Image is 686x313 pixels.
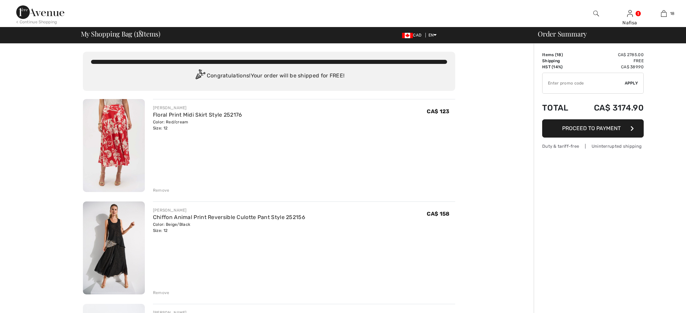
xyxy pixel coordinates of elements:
div: Nafisa [613,19,646,26]
span: Proceed to Payment [562,125,621,131]
div: < Continue Shopping [16,19,57,25]
span: Apply [625,80,638,86]
td: CA$ 2785.00 [577,52,644,58]
span: EN [428,33,437,38]
div: [PERSON_NAME] [153,105,242,111]
span: 18 [136,29,142,38]
input: Promo code [543,73,625,93]
button: Proceed to Payment [542,119,644,138]
img: Floral Print Midi Skirt Style 252176 [83,99,145,192]
td: CA$ 3174.90 [577,96,644,119]
img: My Info [627,9,633,18]
img: 1ère Avenue [16,5,64,19]
a: Floral Print Midi Skirt Style 252176 [153,112,242,118]
div: Color: Beige/Black Size: 12 [153,221,305,234]
td: Free [577,58,644,64]
div: Remove [153,187,170,193]
span: 18 [556,52,561,57]
td: Items ( ) [542,52,577,58]
img: My Bag [661,9,667,18]
span: CAD [402,33,424,38]
div: Remove [153,290,170,296]
img: search the website [593,9,599,18]
span: 18 [670,10,675,17]
a: 18 [647,9,680,18]
div: Order Summary [530,30,682,37]
td: HST (14%) [542,64,577,70]
a: Sign In [627,10,633,17]
div: Duty & tariff-free | Uninterrupted shipping [542,143,644,149]
div: Color: Red/cream Size: 12 [153,119,242,131]
img: Chiffon Animal Print Reversible Culotte Pant Style 252156 [83,201,145,294]
td: CA$ 389.90 [577,64,644,70]
a: Chiffon Animal Print Reversible Culotte Pant Style 252156 [153,214,305,220]
td: Shipping [542,58,577,64]
span: CA$ 158 [427,211,449,217]
div: [PERSON_NAME] [153,207,305,213]
td: Total [542,96,577,119]
span: CA$ 123 [427,108,449,115]
div: Congratulations! Your order will be shipped for FREE! [91,69,447,83]
img: Canadian Dollar [402,33,413,38]
span: My Shopping Bag ( Items) [81,30,161,37]
img: Congratulation2.svg [193,69,207,83]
